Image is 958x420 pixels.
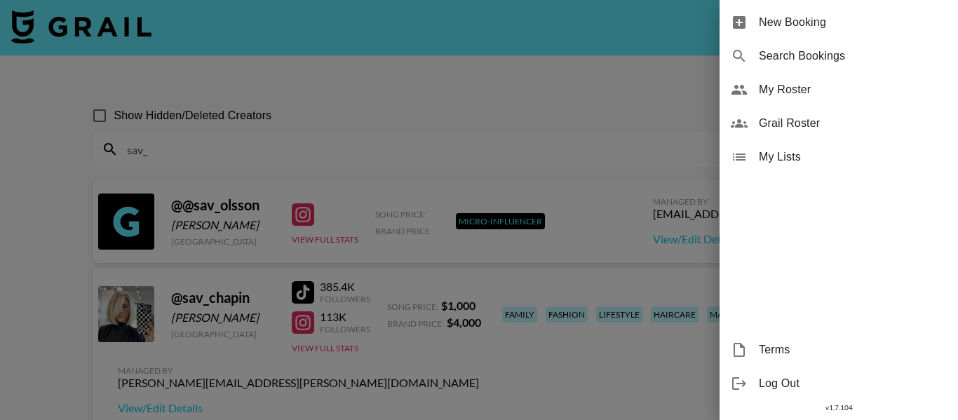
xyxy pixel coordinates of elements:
[759,341,947,358] span: Terms
[720,367,958,400] div: Log Out
[720,140,958,174] div: My Lists
[720,39,958,73] div: Search Bookings
[720,333,958,367] div: Terms
[759,375,947,392] span: Log Out
[759,149,947,165] span: My Lists
[759,48,947,65] span: Search Bookings
[720,400,958,415] div: v 1.7.104
[720,107,958,140] div: Grail Roster
[720,6,958,39] div: New Booking
[759,14,947,31] span: New Booking
[720,73,958,107] div: My Roster
[759,115,947,132] span: Grail Roster
[759,81,947,98] span: My Roster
